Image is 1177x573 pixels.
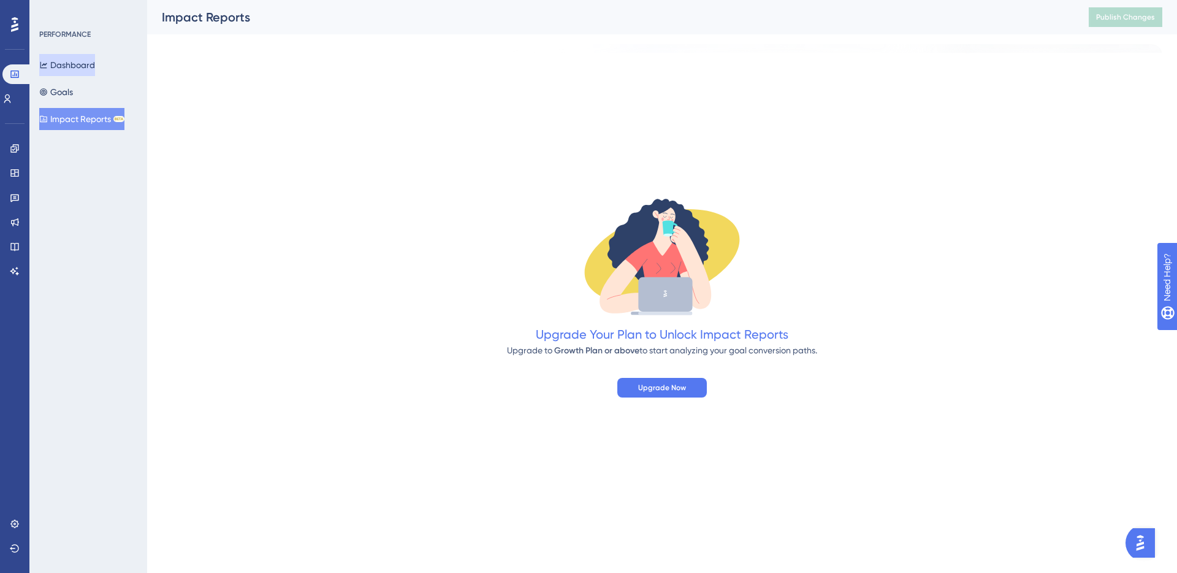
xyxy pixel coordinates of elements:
span: Upgrade Your Plan to Unlock Impact Reports [536,327,788,342]
button: Goals [39,81,73,103]
span: Need Help? [29,3,77,18]
div: PERFORMANCE [39,29,91,39]
span: Upgrade Now [638,383,686,393]
div: BETA [113,116,124,122]
div: Impact Reports [162,9,1058,26]
button: Upgrade Now [617,378,707,398]
span: Growth Plan or above [554,345,639,356]
button: Publish Changes [1089,7,1162,27]
span: Publish Changes [1096,12,1155,22]
button: Impact ReportsBETA [39,108,124,130]
span: Upgrade to to start analyzing your goal conversion paths. [507,345,817,355]
button: Dashboard [39,54,95,76]
iframe: UserGuiding AI Assistant Launcher [1126,525,1162,561]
